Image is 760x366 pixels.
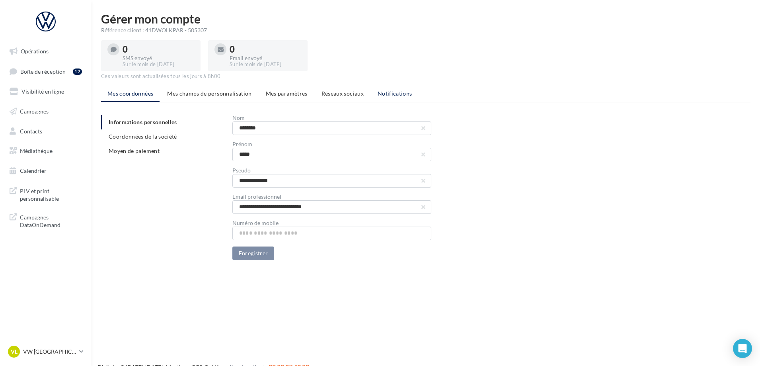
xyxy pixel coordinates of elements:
[5,182,87,206] a: PLV et print personnalisable
[232,168,431,173] div: Pseudo
[20,127,42,134] span: Contacts
[232,247,275,260] button: Enregistrer
[109,133,177,140] span: Coordonnées de la société
[109,147,160,154] span: Moyen de paiement
[230,55,301,61] div: Email envoyé
[123,55,194,61] div: SMS envoyé
[5,209,87,232] a: Campagnes DataOnDemand
[230,61,301,68] div: Sur le mois de [DATE]
[20,186,82,203] span: PLV et print personnalisable
[20,167,47,174] span: Calendrier
[5,123,87,140] a: Contacts
[101,13,750,25] h1: Gérer mon compte
[123,45,194,54] div: 0
[101,73,750,80] div: Ces valeurs sont actualisées tous les jours à 8h00
[101,26,750,34] div: Référence client : 41DWOLKPAR - 505307
[230,45,301,54] div: 0
[232,141,431,147] div: Prénom
[11,348,18,356] span: VL
[21,88,64,95] span: Visibilité en ligne
[21,48,49,55] span: Opérations
[20,147,53,154] span: Médiathèque
[20,212,82,229] span: Campagnes DataOnDemand
[73,69,82,75] div: 17
[167,90,252,97] span: Mes champs de personnalisation
[378,90,412,97] span: Notifications
[20,68,66,74] span: Boîte de réception
[5,103,87,120] a: Campagnes
[5,162,87,179] a: Calendrier
[5,63,87,80] a: Boîte de réception17
[232,115,431,121] div: Nom
[322,90,364,97] span: Réseaux sociaux
[232,194,431,200] div: Email professionnel
[5,143,87,159] a: Médiathèque
[5,83,87,100] a: Visibilité en ligne
[20,108,49,115] span: Campagnes
[266,90,308,97] span: Mes paramètres
[6,344,85,359] a: VL VW [GEOGRAPHIC_DATA]
[5,43,87,60] a: Opérations
[23,348,76,356] p: VW [GEOGRAPHIC_DATA]
[733,339,752,358] div: Open Intercom Messenger
[232,220,431,226] div: Numéro de mobile
[123,61,194,68] div: Sur le mois de [DATE]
